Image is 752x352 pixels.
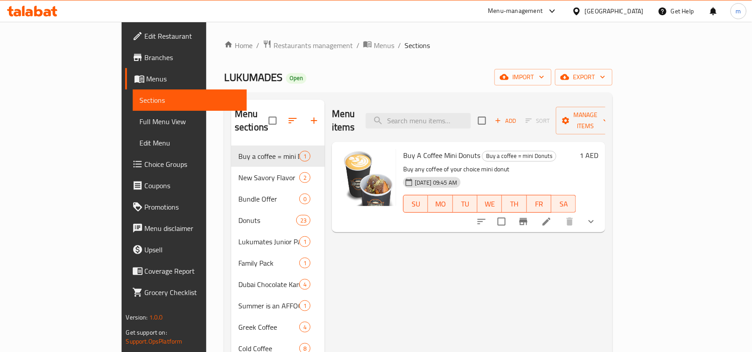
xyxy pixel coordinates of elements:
[125,25,247,47] a: Edit Restaurant
[562,72,605,83] span: export
[299,279,311,290] div: items
[300,302,310,310] span: 1
[363,40,394,51] a: Menus
[238,258,299,268] span: Family Pack
[552,195,576,213] button: SA
[297,216,310,225] span: 23
[231,167,325,188] div: New Savory Flavor2
[398,40,401,51] li: /
[133,132,247,154] a: Edit Menu
[238,279,299,290] div: Dubai Chocolate Kanafa
[527,195,552,213] button: FR
[125,175,247,196] a: Coupons
[502,72,544,83] span: import
[559,211,580,232] button: delete
[299,236,311,247] div: items
[263,40,353,51] a: Restaurants management
[303,110,325,131] button: Add section
[403,149,480,162] span: Buy A Coffee Mini Donuts
[299,172,311,183] div: items
[231,231,325,252] div: Lukumates Junior Pack1
[563,109,609,132] span: Manage items
[300,259,310,267] span: 1
[481,198,499,210] span: WE
[263,111,282,130] span: Select all sections
[502,195,527,213] button: TH
[238,300,299,311] span: Summer is an AFFOGATO
[238,236,299,247] span: Lukumates Junior Pack
[482,151,556,161] span: Buy a coffee = mini Donuts
[282,110,303,131] span: Sort sections
[238,151,299,162] div: Buy a coffee = mini Donuts
[235,107,269,134] h2: Menu sections
[231,274,325,295] div: Dubai Chocolate Kanafa4
[145,266,240,276] span: Coverage Report
[491,114,520,128] span: Add item
[145,202,240,212] span: Promotions
[125,260,247,282] a: Coverage Report
[140,116,240,127] span: Full Menu View
[339,149,396,206] img: Buy A Coffee Mini Donuts
[126,327,167,338] span: Get support on:
[256,40,259,51] li: /
[231,252,325,274] div: Family Pack1
[403,195,428,213] button: SU
[491,114,520,128] button: Add
[231,188,325,210] div: Bundle Offer0
[125,68,247,89] a: Menus
[145,52,240,63] span: Branches
[586,216,597,227] svg: Show Choices
[125,218,247,239] a: Menu disclaimer
[366,113,471,129] input: search
[513,211,534,232] button: Branch-specific-item
[300,238,310,246] span: 1
[300,195,310,203] span: 0
[403,164,576,175] p: Buy any coffee of your choice mini donut
[125,47,247,68] a: Branches
[296,215,311,226] div: items
[488,6,543,16] div: Menu-management
[374,40,394,51] span: Menus
[332,107,355,134] h2: Menu items
[125,239,247,260] a: Upsell
[140,138,240,148] span: Edit Menu
[238,322,299,332] span: Greek Coffee
[300,280,310,289] span: 4
[238,215,296,226] span: Donuts
[556,107,616,134] button: Manage items
[274,40,353,51] span: Restaurants management
[453,195,478,213] button: TU
[126,312,148,323] span: Version:
[125,282,247,303] a: Grocery Checklist
[405,40,430,51] span: Sections
[520,114,556,128] span: Select section first
[238,172,299,183] span: New Savory Flavor
[299,300,311,311] div: items
[457,198,474,210] span: TU
[126,336,183,347] a: Support.OpsPlatform
[231,210,325,231] div: Donuts23
[555,69,613,85] button: export
[432,198,449,210] span: MO
[585,6,644,16] div: [GEOGRAPHIC_DATA]
[494,116,518,126] span: Add
[299,322,311,332] div: items
[286,73,307,84] div: Open
[238,194,299,204] div: Bundle Offer
[299,258,311,268] div: items
[133,111,247,132] a: Full Menu View
[473,111,491,130] span: Select section
[224,67,282,87] span: LUKUMADES
[506,198,523,210] span: TH
[140,95,240,105] span: Sections
[411,178,461,187] span: [DATE] 09:45 AM
[299,151,311,162] div: items
[300,174,310,182] span: 2
[231,146,325,167] div: Buy a coffee = mini Donuts1
[133,89,247,111] a: Sections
